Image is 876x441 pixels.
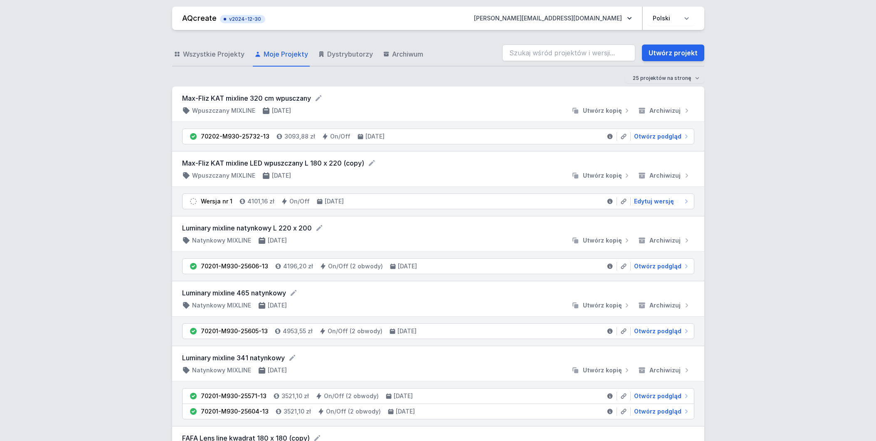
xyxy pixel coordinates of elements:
[631,392,691,400] a: Otwórz podgląd
[314,94,323,102] button: Edytuj nazwę projektu
[201,197,232,206] div: Wersja nr 1
[326,407,381,416] h4: On/Off (2 obwody)
[634,392,681,400] span: Otwórz podgląd
[634,132,681,141] span: Otwórz podgląd
[634,107,694,115] button: Archiwizuj
[281,392,309,400] h4: 3521,10 zł
[634,262,681,270] span: Otwórz podgląd
[192,107,255,115] h4: Wpuszczany MIXLINE
[268,366,287,374] h4: [DATE]
[289,289,298,297] button: Edytuj nazwę projektu
[224,16,261,22] span: v2024-12-30
[328,262,383,270] h4: On/Off (2 obwody)
[289,197,310,206] h4: On/Off
[182,288,694,298] form: Luminary mixline 465 natynkowy
[583,236,622,245] span: Utwórz kopię
[172,42,246,67] a: Wszystkie Projekty
[583,107,622,115] span: Utwórz kopię
[201,327,268,335] div: 70201-M930-25605-13
[201,392,267,400] div: 70201-M930-25571-13
[182,14,217,22] a: AQcreate
[327,49,373,59] span: Dystrybutorzy
[642,45,704,61] a: Utwórz projekt
[649,107,681,115] span: Archiwizuj
[649,366,681,374] span: Archiwizuj
[502,45,635,61] input: Szukaj wśród projektów i wersji...
[381,42,425,67] a: Archiwum
[253,42,310,67] a: Moje Projekty
[283,262,313,270] h4: 4196,20 zł
[649,236,681,245] span: Archiwizuj
[182,223,694,233] form: Luminary mixline natynkowy L 220 x 200
[328,327,382,335] h4: On/Off (2 obwody)
[394,392,413,400] h4: [DATE]
[182,353,694,363] form: Luminary mixline 341 natynkowy
[634,236,694,245] button: Archiwizuj
[649,171,681,180] span: Archiwizuj
[182,158,694,168] form: Max-Fliz KAT mixline LED wpuszczany L 180 x 220 (copy)
[192,236,251,245] h4: Natynkowy MIXLINE
[192,301,251,310] h4: Natynkowy MIXLINE
[315,224,323,232] button: Edytuj nazwę projektu
[220,13,265,23] button: v2024-12-30
[583,366,622,374] span: Utwórz kopię
[368,159,376,167] button: Edytuj nazwę projektu
[649,301,681,310] span: Archiwizuj
[192,366,251,374] h4: Natynkowy MIXLINE
[182,93,694,103] form: Max-Fliz KAT mixline 320 cm wpusczany
[201,407,269,416] div: 70201-M930-25604-13
[316,42,375,67] a: Dystrybutorzy
[288,354,296,362] button: Edytuj nazwę projektu
[272,171,291,180] h4: [DATE]
[247,197,274,206] h4: 4101,16 zł
[189,197,197,206] img: draft.svg
[631,262,691,270] a: Otwórz podgląd
[634,407,681,416] span: Otwórz podgląd
[272,107,291,115] h4: [DATE]
[283,327,313,335] h4: 4953,55 zł
[284,132,315,141] h4: 3093,88 zł
[634,171,694,180] button: Archiwizuj
[268,301,287,310] h4: [DATE]
[568,301,634,310] button: Utwórz kopię
[268,236,287,245] h4: [DATE]
[648,11,694,26] select: Wybierz język
[467,11,639,26] button: [PERSON_NAME][EMAIL_ADDRESS][DOMAIN_NAME]
[183,49,244,59] span: Wszystkie Projekty
[264,49,308,59] span: Moje Projekty
[365,132,385,141] h4: [DATE]
[568,171,634,180] button: Utwórz kopię
[201,262,268,270] div: 70201-M930-25606-13
[634,366,694,374] button: Archiwizuj
[396,407,415,416] h4: [DATE]
[392,49,423,59] span: Archiwum
[583,301,622,310] span: Utwórz kopię
[330,132,350,141] h4: On/Off
[631,197,691,206] a: Edytuj wersję
[568,236,634,245] button: Utwórz kopię
[634,301,694,310] button: Archiwizuj
[192,171,255,180] h4: Wpuszczany MIXLINE
[631,327,691,335] a: Otwórz podgląd
[634,197,674,206] span: Edytuj wersję
[568,366,634,374] button: Utwórz kopię
[398,262,417,270] h4: [DATE]
[324,392,379,400] h4: On/Off (2 obwody)
[397,327,417,335] h4: [DATE]
[325,197,344,206] h4: [DATE]
[568,107,634,115] button: Utwórz kopię
[634,327,681,335] span: Otwórz podgląd
[201,132,269,141] div: 70202-M930-25732-13
[583,171,622,180] span: Utwórz kopię
[631,132,691,141] a: Otwórz podgląd
[631,407,691,416] a: Otwórz podgląd
[284,407,311,416] h4: 3521,10 zł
